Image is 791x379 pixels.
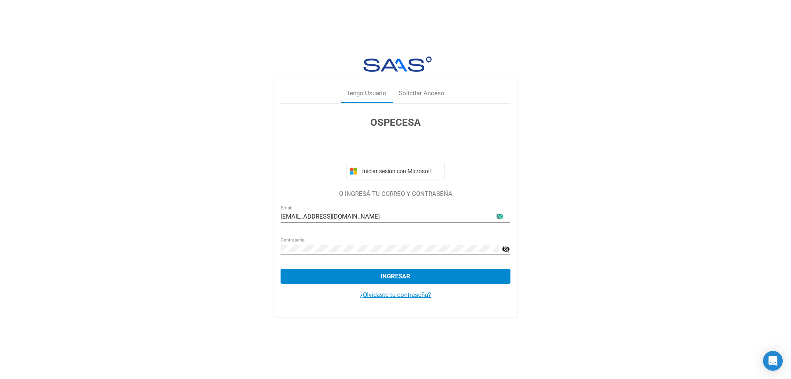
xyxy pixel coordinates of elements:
button: Iniciar sesión con Microsoft [346,163,445,179]
button: Ingresar [281,269,510,284]
h3: OSPECESA [281,115,510,130]
a: ¿Olvidaste tu contraseña? [360,291,431,299]
div: Tengo Usuario [346,89,386,98]
iframe: Botón de Acceder con Google [342,139,449,157]
span: Iniciar sesión con Microsoft [360,168,441,174]
span: Ingresar [381,273,410,280]
div: Solicitar Acceso [399,89,445,98]
mat-icon: visibility_off [502,244,510,254]
p: O INGRESÁ TU CORREO Y CONTRASEÑA [281,189,510,199]
div: Open Intercom Messenger [763,351,783,371]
